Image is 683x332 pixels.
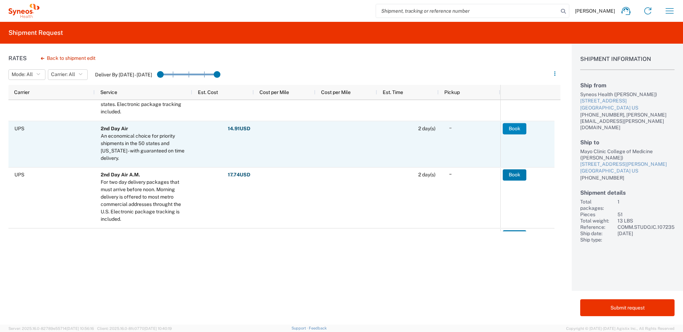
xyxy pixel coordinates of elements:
button: Back to shipment edit [35,52,101,64]
strong: 14.91 USD [228,125,250,132]
a: Support [292,326,309,330]
button: Mode: All [8,69,45,80]
h1: Shipment Information [580,56,675,70]
div: 1 [618,199,675,211]
span: [DATE] 10:40:19 [144,326,172,331]
button: 14.91USD [227,123,251,134]
h2: Ship from [580,82,675,89]
span: Est. Time [383,89,403,95]
span: UPS [14,172,24,177]
span: [DATE] 10:56:16 [67,326,94,331]
a: [STREET_ADDRESS][PERSON_NAME][GEOGRAPHIC_DATA] US [580,161,675,175]
span: Client: 2025.16.0-8fc0770 [97,326,172,331]
span: Server: 2025.16.0-82789e55714 [8,326,94,331]
span: Cost per Mile [259,89,289,95]
a: [STREET_ADDRESS][GEOGRAPHIC_DATA] US [580,98,675,111]
div: [DATE] [618,230,675,237]
div: [GEOGRAPHIC_DATA] US [580,105,675,112]
div: An economical choice for priority shipments in the 50 states and Puerto Rico - with guaranteed on... [101,132,189,162]
button: Submit request [580,299,675,316]
div: Reference: [580,224,615,230]
div: 13 LBS [618,218,675,224]
button: Book [503,230,526,242]
span: Est. Cost [198,89,218,95]
input: Shipment, tracking or reference number [376,4,558,18]
h1: Rates [8,55,27,62]
div: Total packages: [580,199,615,211]
div: [PHONE_NUMBER] [580,175,675,181]
div: Ship date: [580,230,615,237]
div: Guaranteed delivery within 3 business days throughout the 48 contiguous states. Electronic packag... [101,86,189,115]
span: Copyright © [DATE]-[DATE] Agistix Inc., All Rights Reserved [566,325,675,332]
span: Mode: All [12,71,33,78]
button: 17.74USD [227,169,251,180]
span: Carrier: All [51,71,75,78]
div: Mayo Clinic College of Medicine ([PERSON_NAME]) [580,148,675,161]
h2: Ship to [580,139,675,146]
button: Carrier: All [48,69,88,80]
span: UPS [14,126,24,131]
div: [GEOGRAPHIC_DATA] US [580,168,675,175]
button: Book [503,123,526,134]
div: Ship type: [580,237,615,243]
div: 51 [618,211,675,218]
div: [STREET_ADDRESS][PERSON_NAME] [580,161,675,168]
span: Cost per Mile [321,89,351,95]
div: Total weight: [580,218,615,224]
div: COMM.STUDO.IC.107235 [618,224,675,230]
span: Pickup [444,89,460,95]
span: 2 day(s) [418,126,436,131]
span: 2 day(s) [418,172,436,177]
div: [STREET_ADDRESS] [580,98,675,105]
div: Pieces [580,211,615,218]
h2: Shipment details [580,189,675,196]
button: Book [503,169,526,180]
b: 2nd Day Air A.M. [101,172,140,177]
span: Service [100,89,117,95]
h2: Shipment Request [8,29,63,37]
span: [PERSON_NAME] [575,8,615,14]
span: Carrier [14,89,30,95]
strong: 17.74 USD [228,171,250,178]
a: Feedback [309,326,327,330]
div: [PHONE_NUMBER], [PERSON_NAME][EMAIL_ADDRESS][PERSON_NAME][DOMAIN_NAME] [580,112,675,131]
div: Syneos Health ([PERSON_NAME]) [580,91,675,98]
label: Deliver By [DATE] - [DATE] [95,71,152,78]
div: For two day delivery packages that must arrive before noon. Morning delivery is offered to most m... [101,178,189,223]
b: 2nd Day Air [101,126,128,131]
